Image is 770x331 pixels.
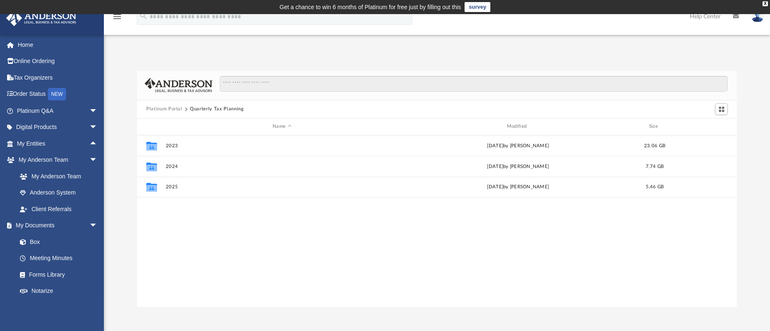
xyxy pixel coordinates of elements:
[12,185,106,201] a: Anderson System
[6,152,106,168] a: My Anderson Teamarrow_drop_down
[6,102,110,119] a: Platinum Q&Aarrow_drop_down
[89,102,106,119] span: arrow_drop_down
[4,10,79,26] img: Anderson Advisors Platinum Portal
[646,185,664,189] span: 5.46 GB
[6,37,110,53] a: Home
[89,299,106,316] span: arrow_drop_down
[112,16,122,22] a: menu
[644,143,665,148] span: 23.06 GB
[638,123,672,130] div: Size
[89,135,106,152] span: arrow_drop_up
[6,53,110,70] a: Online Ordering
[6,86,110,103] a: Order StatusNEW
[6,69,110,86] a: Tax Organizers
[166,164,399,169] button: 2024
[165,123,398,130] div: Name
[402,183,635,191] div: [DATE] by [PERSON_NAME]
[6,119,110,136] a: Digital Productsarrow_drop_down
[139,11,148,20] i: search
[166,184,399,190] button: 2025
[141,123,162,130] div: id
[112,12,122,22] i: menu
[12,266,102,283] a: Forms Library
[220,76,728,92] input: Search files and folders
[280,2,461,12] div: Get a chance to win 6 months of Platinum for free just by filling out this
[166,143,399,148] button: 2023
[763,1,768,6] div: close
[12,201,106,217] a: Client Referrals
[146,105,182,113] button: Platinum Portal
[190,105,244,113] button: Quarterly Tax Planning
[6,217,106,234] a: My Documentsarrow_drop_down
[89,152,106,169] span: arrow_drop_down
[465,2,490,12] a: survey
[12,168,102,185] a: My Anderson Team
[646,164,664,168] span: 7.74 GB
[6,299,106,316] a: Online Learningarrow_drop_down
[12,250,106,267] a: Meeting Minutes
[12,234,102,250] a: Box
[89,217,106,234] span: arrow_drop_down
[715,103,728,115] button: Switch to Grid View
[675,123,733,130] div: id
[137,135,737,307] div: grid
[48,88,66,100] div: NEW
[402,163,635,170] div: [DATE] by [PERSON_NAME]
[6,135,110,152] a: My Entitiesarrow_drop_up
[12,283,106,299] a: Notarize
[89,119,106,136] span: arrow_drop_down
[402,142,635,149] div: [DATE] by [PERSON_NAME]
[751,10,764,22] img: User Pic
[402,123,635,130] div: Modified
